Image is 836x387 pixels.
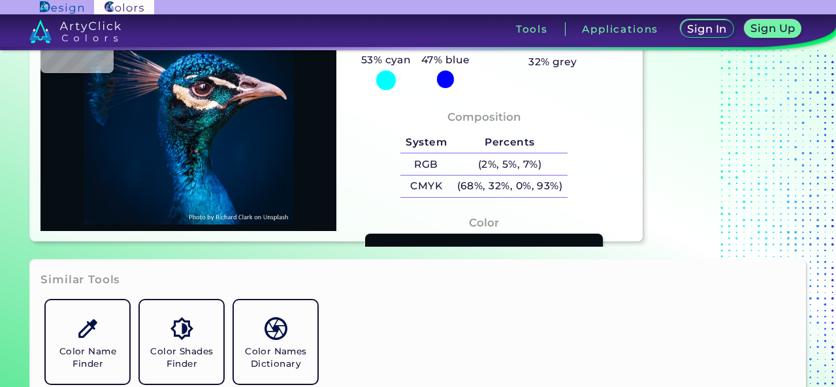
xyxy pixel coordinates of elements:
h5: Color Shades Finder [145,345,218,370]
h5: Color Names Dictionary [239,345,312,370]
h5: RGB [400,153,451,175]
a: Sign In [683,21,731,37]
h3: Tools [516,24,548,34]
img: icon_color_names_dictionary.svg [265,317,287,340]
h5: (68%, 32%, 0%, 93%) [452,176,568,197]
h4: Color [469,213,499,232]
img: icon_color_name_finder.svg [76,317,99,340]
h5: Sign In [690,24,725,34]
h5: 47% blue [416,52,475,69]
h5: Color Name Finder [51,345,124,370]
h5: CMYK [400,176,451,197]
h5: System [400,132,451,153]
img: logo_artyclick_colors_white.svg [29,20,121,43]
h5: (2%, 5%, 7%) [452,153,568,175]
img: icon_color_shades.svg [170,317,193,340]
h5: Percents [452,132,568,153]
h5: 53% cyan [356,52,416,69]
h4: Composition [447,108,521,127]
img: img_pavlin.jpg [47,7,330,225]
a: Sign Up [747,21,799,37]
h5: 32% grey [528,54,577,70]
h5: Sign Up [753,23,794,33]
img: ArtyClick Design logo [40,1,84,14]
h3: Applications [582,24,658,34]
